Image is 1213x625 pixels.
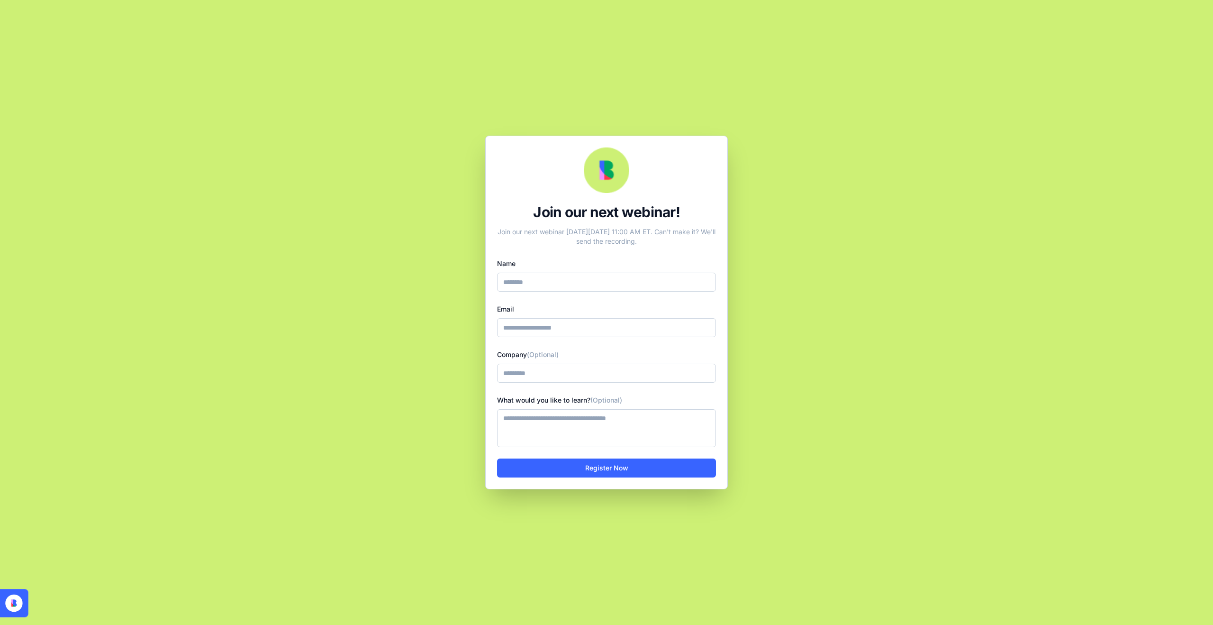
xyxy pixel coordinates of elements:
[590,396,622,404] span: (Optional)
[497,350,559,358] label: Company
[497,459,716,478] button: Register Now
[527,350,559,358] span: (Optional)
[497,223,716,246] div: Join our next webinar [DATE][DATE] 11:00 AM ET. Can't make it? We'll send the recording.
[497,203,716,221] div: Join our next webinar!
[497,259,516,267] label: Name
[497,396,622,404] label: What would you like to learn?
[584,147,629,193] img: Webinar Logo
[497,305,514,313] label: Email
